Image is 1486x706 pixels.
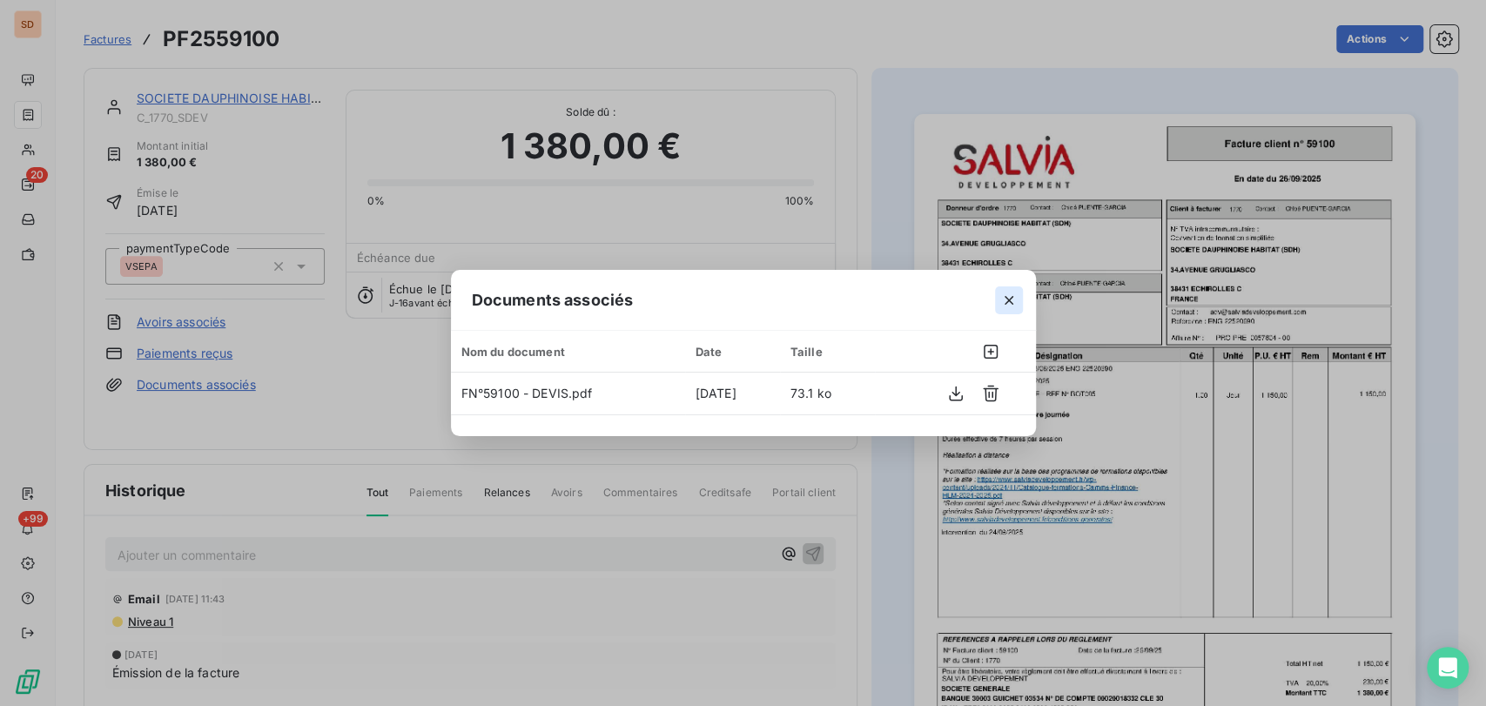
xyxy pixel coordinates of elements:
[790,345,864,359] div: Taille
[461,345,675,359] div: Nom du document
[696,345,770,359] div: Date
[696,386,736,400] span: [DATE]
[472,288,634,312] span: Documents associés
[1427,647,1469,689] div: Open Intercom Messenger
[790,386,831,400] span: 73.1 ko
[461,386,593,400] span: FN°59100 - DEVIS.pdf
